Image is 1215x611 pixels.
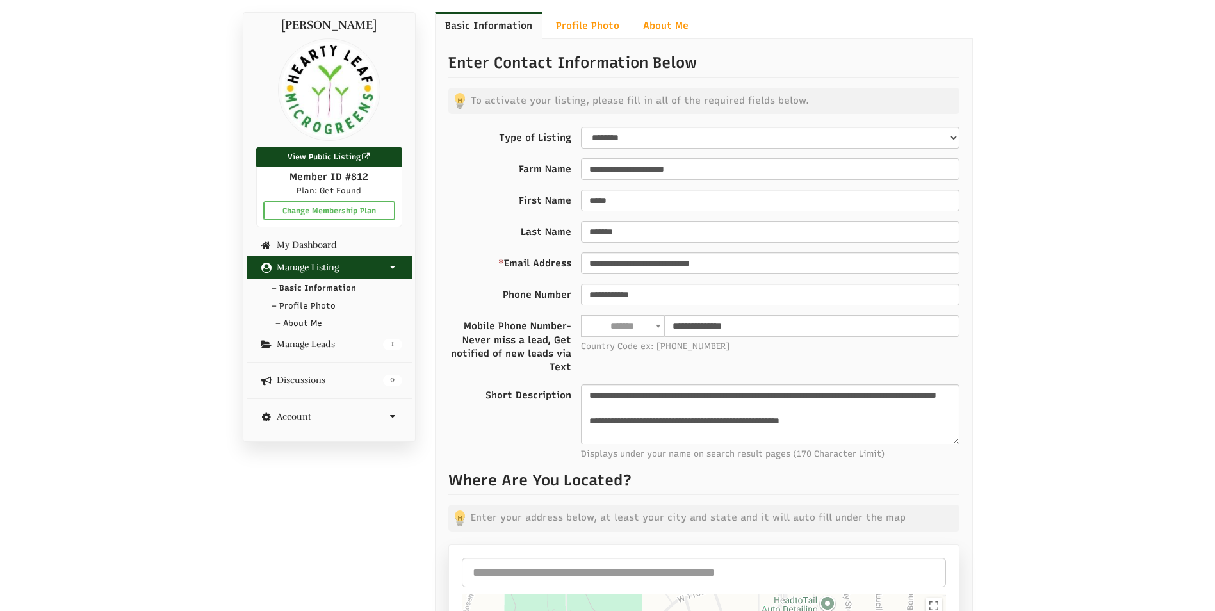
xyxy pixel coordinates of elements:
a: Basic Information [435,12,542,39]
label: First Name [519,190,571,208]
a: Change Membership Plan [263,201,395,220]
label: Email Address [498,252,571,270]
span: Displays under your name on search result pages (170 Character Limit) [581,448,959,460]
label: Mobile Phone Number- Never miss a lead, Get notified of new leads via Text [448,315,571,375]
a: Manage Listing [256,263,402,272]
h4: [PERSON_NAME] [256,19,402,32]
label: Short Description [485,384,571,402]
a: – Basic Information [247,279,412,298]
p: Enter your address below, at least your city and state and it will auto fill under the map [448,505,959,531]
p: Enter Contact Information Below [448,52,959,77]
span: 1 [383,339,402,350]
span: Country Code ex: [PHONE_NUMBER] [581,340,959,352]
span: 0 [383,375,402,386]
label: Type of Listing [499,127,571,145]
p: Where Are You Located? [448,469,959,495]
img: pimage 812 297 photo [278,38,380,141]
label: Last Name [521,221,571,239]
a: View Public Listing [256,147,402,167]
a: About Me [633,12,699,39]
a: Account [256,412,402,421]
select: member_contact_details_320-element-8-1 [581,127,959,149]
span: Member ID #812 [289,171,368,183]
a: Profile Photo [546,12,630,39]
a: Manage Leads1 [256,339,402,349]
a: – Profile Photo [247,297,412,316]
a: My Dashboard [256,240,402,250]
span: Plan: Get Found [297,186,361,195]
label: Farm Name [519,158,571,176]
p: To activate your listing, please fill in all of the required fields below. [448,88,959,114]
label: Phone Number [503,284,571,302]
a: 0 Discussions [256,375,402,385]
a: – About Me [247,314,412,333]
